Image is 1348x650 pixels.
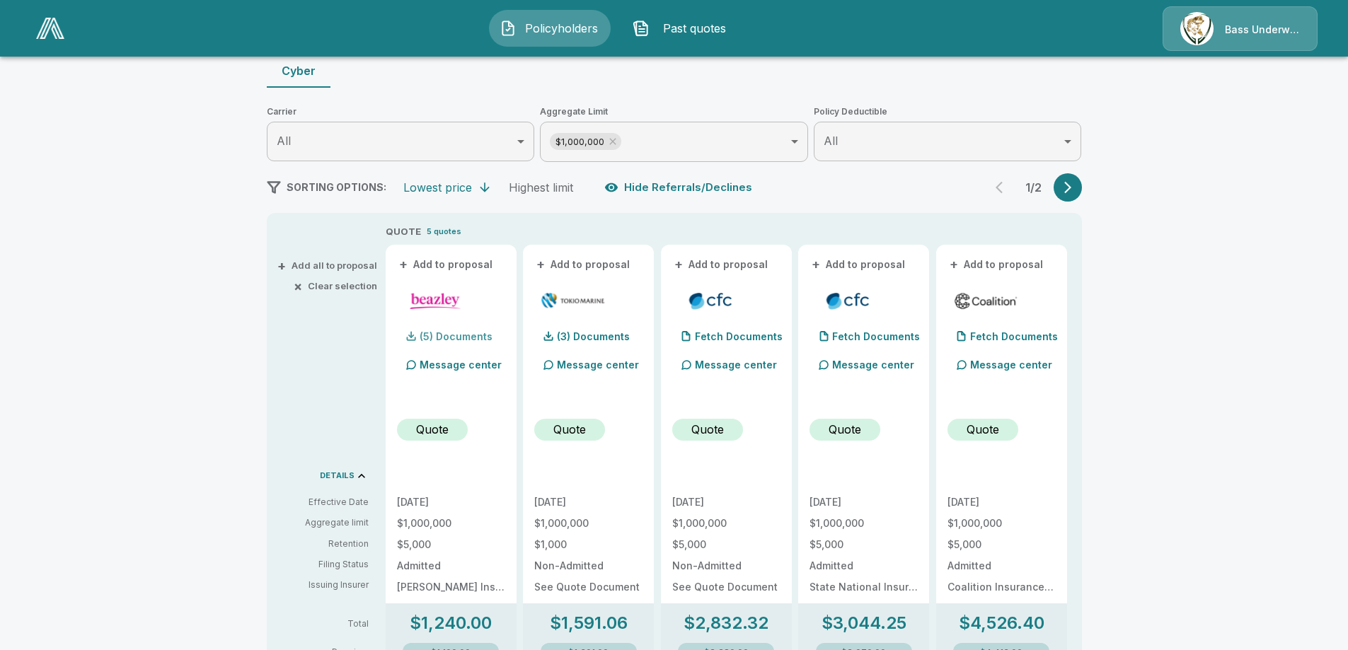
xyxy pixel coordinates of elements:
p: $1,000,000 [534,518,643,528]
p: $1,000,000 [947,518,1056,528]
div: Highest limit [509,180,573,195]
p: $1,591.06 [550,615,628,632]
p: $3,044.25 [822,615,906,632]
p: $1,240.00 [410,615,492,632]
button: +Add to proposal [397,257,496,272]
span: SORTING OPTIONS: [287,181,386,193]
p: $5,000 [672,540,780,550]
p: Fetch Documents [832,332,920,342]
p: [DATE] [397,497,505,507]
p: State National Insurance Company Inc. [810,582,918,592]
p: QUOTE [386,225,421,239]
span: + [950,260,958,269]
img: tmhcccyber [540,290,606,311]
p: DETAILS [320,472,355,480]
p: (3) Documents [557,332,630,342]
p: Message center [420,357,502,372]
p: Coalition Insurance Solutions [947,582,1056,592]
p: $1,000 [534,540,643,550]
p: $4,526.40 [959,615,1044,632]
p: $5,000 [947,540,1056,550]
button: +Add to proposal [947,257,1047,272]
p: 5 quotes [427,226,461,238]
span: Policyholders [522,20,600,37]
p: $5,000 [397,540,505,550]
p: Admitted [947,561,1056,571]
p: Fetch Documents [695,332,783,342]
p: Admitted [397,561,505,571]
p: (5) Documents [420,332,492,342]
p: Beazley Insurance Company, Inc. [397,582,505,592]
p: [DATE] [672,497,780,507]
span: + [674,260,683,269]
img: Policyholders Icon [500,20,517,37]
div: Lowest price [403,180,472,195]
button: Hide Referrals/Declines [601,174,758,201]
p: Non-Admitted [534,561,643,571]
div: $1,000,000 [550,133,621,150]
p: Retention [278,538,369,550]
img: cfccyber [678,290,744,311]
p: Message center [557,357,639,372]
button: ×Clear selection [296,282,377,291]
p: Quote [967,421,999,438]
button: +Add to proposal [810,257,909,272]
p: Total [278,620,380,628]
p: Message center [695,357,777,372]
span: All [824,134,838,148]
p: Admitted [810,561,918,571]
img: AA Logo [36,18,64,39]
p: Quote [829,421,861,438]
p: $5,000 [810,540,918,550]
p: [DATE] [534,497,643,507]
p: $1,000,000 [397,518,505,528]
p: See Quote Document [534,582,643,592]
p: $2,832.32 [684,615,768,632]
p: [DATE] [947,497,1056,507]
span: All [277,134,291,148]
span: Carrier [267,105,535,119]
button: +Add all to proposal [280,261,377,270]
p: Message center [832,357,914,372]
img: coalitioncyberadmitted [953,290,1019,311]
p: Filing Status [278,558,369,571]
p: [DATE] [810,497,918,507]
span: Past quotes [655,20,733,37]
p: Non-Admitted [672,561,780,571]
button: Past quotes IconPast quotes [622,10,744,47]
span: + [812,260,820,269]
span: + [536,260,545,269]
span: × [294,282,302,291]
span: + [399,260,408,269]
img: cfccyberadmitted [815,290,881,311]
span: + [277,261,286,270]
p: Quote [691,421,724,438]
p: See Quote Document [672,582,780,592]
p: Message center [970,357,1052,372]
p: Issuing Insurer [278,579,369,591]
span: Policy Deductible [814,105,1082,119]
img: beazleycyber [403,290,468,311]
p: 1 / 2 [1020,182,1048,193]
p: Fetch Documents [970,332,1058,342]
p: Aggregate limit [278,516,369,529]
button: +Add to proposal [534,257,633,272]
span: Aggregate Limit [540,105,808,119]
p: Quote [416,421,449,438]
p: Effective Date [278,496,369,509]
button: Policyholders IconPolicyholders [489,10,611,47]
span: $1,000,000 [550,134,610,150]
p: $1,000,000 [672,518,780,528]
p: Quote [553,421,586,438]
button: +Add to proposal [672,257,771,272]
p: $1,000,000 [810,518,918,528]
img: Past quotes Icon [633,20,650,37]
button: Cyber [267,54,330,88]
